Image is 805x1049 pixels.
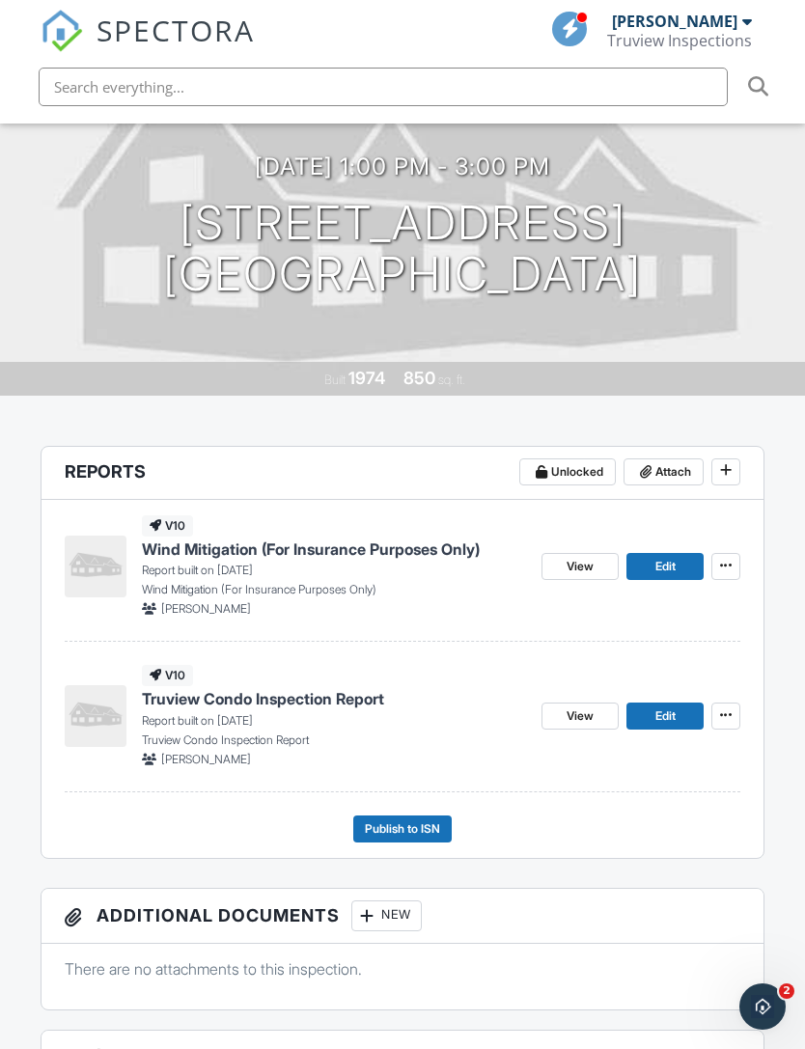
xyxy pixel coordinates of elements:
[163,198,642,300] h1: [STREET_ADDRESS] [GEOGRAPHIC_DATA]
[97,10,255,50] span: SPECTORA
[255,153,550,179] h3: [DATE] 1:00 pm - 3:00 pm
[324,373,346,387] span: Built
[41,26,255,67] a: SPECTORA
[41,10,83,52] img: The Best Home Inspection Software - Spectora
[438,373,465,387] span: sq. ft.
[42,889,764,944] h3: Additional Documents
[348,368,385,388] div: 1974
[607,31,752,50] div: Truview Inspections
[739,983,786,1030] iframe: Intercom live chat
[65,958,741,980] p: There are no attachments to this inspection.
[39,68,728,106] input: Search everything...
[612,12,737,31] div: [PERSON_NAME]
[779,983,794,999] span: 2
[351,900,422,931] div: New
[403,368,435,388] div: 850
